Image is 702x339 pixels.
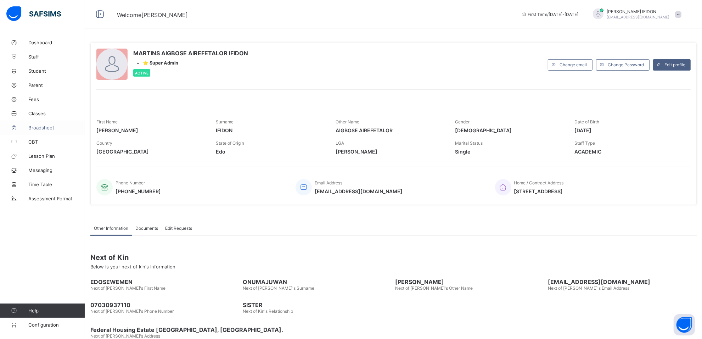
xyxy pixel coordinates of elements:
span: Surname [216,119,234,124]
span: [PHONE_NUMBER] [116,188,161,194]
span: First Name [96,119,118,124]
span: Next of [PERSON_NAME]'s Phone Number [90,309,174,314]
div: • [133,60,248,66]
div: MARTINSIFIDON [586,9,685,20]
span: Next of [PERSON_NAME]'s Surname [243,285,314,291]
span: [GEOGRAPHIC_DATA] [96,149,205,155]
span: Change Password [608,62,644,67]
span: Documents [135,226,158,231]
span: [EMAIL_ADDRESS][DOMAIN_NAME] [607,15,670,19]
img: safsims [6,6,61,21]
span: Staff Type [575,140,595,146]
span: [PERSON_NAME] [336,149,444,155]
span: Other Name [336,119,359,124]
span: Parent [28,82,85,88]
button: Open asap [674,314,695,335]
span: [EMAIL_ADDRESS][DOMAIN_NAME] [548,278,697,285]
span: Welcome [PERSON_NAME] [117,11,188,18]
span: Below is your next of kin's Information [90,264,175,269]
span: IFIDON [216,127,325,133]
span: ⭐ Super Admin [143,60,178,66]
span: Change email [560,62,587,67]
span: Date of Birth [575,119,600,124]
span: Gender [455,119,470,124]
span: Federal Housing Estate [GEOGRAPHIC_DATA], [GEOGRAPHIC_DATA]. [90,326,697,333]
span: Fees [28,96,85,102]
span: MARTINS AIGBOSE AIREFETALOR IFIDON [133,50,248,57]
span: Student [28,68,85,74]
span: [EMAIL_ADDRESS][DOMAIN_NAME] [315,188,403,194]
span: Phone Number [116,180,145,185]
span: Other Information [94,226,128,231]
span: Next of [PERSON_NAME]'s Email Address [548,285,629,291]
span: [DEMOGRAPHIC_DATA] [455,127,564,133]
span: Configuration [28,322,85,328]
span: Active [135,71,148,75]
span: Edit profile [664,62,685,67]
span: Edit Requests [165,226,192,231]
span: AIGBOSE AIREFETALOR [336,127,444,133]
span: Edo [216,149,325,155]
span: Dashboard [28,40,85,45]
span: Classes [28,111,85,116]
span: Time Table [28,182,85,187]
span: Next of Kin [90,253,697,262]
span: Home / Contract Address [514,180,564,185]
span: Broadsheet [28,125,85,130]
span: [PERSON_NAME] [395,278,544,285]
span: Single [455,149,564,155]
span: [PERSON_NAME] IFIDON [607,9,670,14]
span: ONUMAJUWAN [243,278,392,285]
span: Messaging [28,167,85,173]
span: Country [96,140,112,146]
span: Assessment Format [28,196,85,201]
span: Next of [PERSON_NAME]'s Address [90,333,160,339]
span: Next of [PERSON_NAME]'s First Name [90,285,165,291]
span: State of Origin [216,140,244,146]
span: Lesson Plan [28,153,85,159]
span: Marital Status [455,140,483,146]
span: [STREET_ADDRESS] [514,188,564,194]
span: Staff [28,54,85,60]
span: Help [28,308,85,313]
span: [DATE] [575,127,684,133]
span: [PERSON_NAME] [96,127,205,133]
span: CBT [28,139,85,145]
span: SISTER [243,301,392,309]
span: Next of Kin's Relationship [243,309,293,314]
span: Email Address [315,180,342,185]
span: Next of [PERSON_NAME]'s Other Name [395,285,473,291]
span: LGA [336,140,344,146]
span: EDOSEWEMEN [90,278,239,285]
span: 07030937110 [90,301,239,309]
span: session/term information [521,12,579,17]
span: ACADEMIC [575,149,684,155]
